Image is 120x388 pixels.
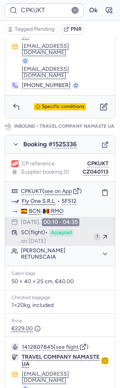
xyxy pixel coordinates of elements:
[21,208,109,215] div: -
[11,295,109,301] div: Checked baggage
[39,123,115,130] span: TRAVEL COMPANY NAMASTE UA
[21,248,109,260] button: [PERSON_NAME] RETUNSCAIA
[87,4,99,17] button: Ok
[87,161,109,167] button: CPKUKT
[11,318,109,324] div: Price
[14,123,115,130] p: Inbound •
[11,326,41,332] span: €229.00
[62,198,77,204] button: 5F512
[21,188,42,195] button: CPKUKT
[42,218,79,226] time: 00:10 - 04:35
[21,238,46,244] span: on [DATE]
[22,66,109,79] button: [EMAIL_ADDRESS][DOMAIN_NAME]
[15,26,54,32] span: Tagged Pending
[11,198,19,205] figure: 5F airline logo
[22,354,99,367] span: TRAVEL COMPANY NAMASTE UA
[52,141,77,148] button: 1525336
[11,160,19,167] figure: 1L airline logo
[5,24,58,34] button: Tagged Pending
[22,43,109,56] button: [EMAIL_ADDRESS][DOMAIN_NAME]
[22,82,71,89] button: [PHONE_NUMBER]
[22,161,55,167] span: CP reference
[22,198,56,205] a: Fly One S.R.L.
[61,24,84,34] button: PNR
[26,103,94,110] button: Specific conditions
[23,141,77,148] span: Booking #
[21,169,69,175] span: Supplier booking ID
[5,228,115,246] button: SC(flight)Acceptedon [DATE]1
[44,188,72,195] button: see on App
[11,278,109,285] p: 50 × 40 × 25 cm, €40.00
[42,104,84,110] span: Specific conditions
[51,208,64,214] span: RMO
[94,233,101,240] div: 1
[5,3,84,17] input: PNR Reference
[22,344,54,350] button: 1412807845
[56,344,79,350] button: see flight
[21,229,48,237] span: SC (flight)
[22,198,109,205] div: •
[21,218,79,226] div: [DATE],
[11,271,109,276] div: Cabin bags
[71,26,82,32] span: PNR
[29,208,41,214] span: BCN
[22,343,109,350] div: ( )
[82,169,109,175] button: CZ040113
[22,26,99,40] span: TRAVEL COMPANY NAMASTE UA
[22,371,109,384] button: [EMAIL_ADDRESS][DOMAIN_NAME]
[49,229,73,237] span: Accepted
[11,302,54,309] span: 1×20kg, included
[21,187,109,195] div: ( )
